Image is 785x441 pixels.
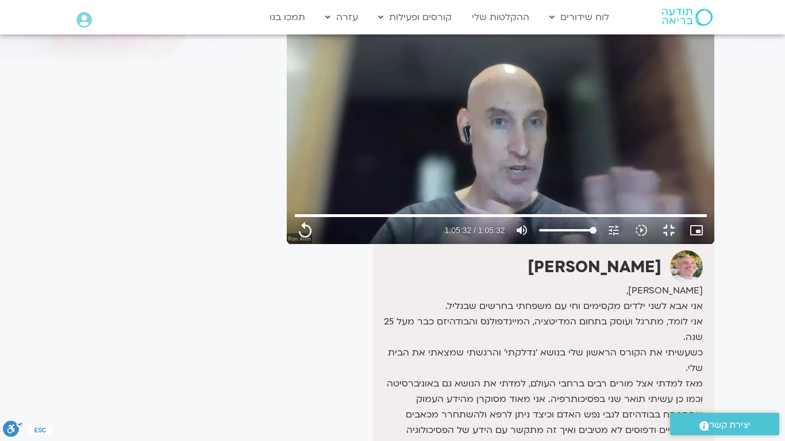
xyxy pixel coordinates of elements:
div: כשעשיתי את הקורס הראשון שלי בנושא 'נדלקתי' והרגשתי שמצאתי את הבית שלי. [375,345,703,376]
img: תודעה בריאה [662,9,713,26]
strong: [PERSON_NAME] [528,256,661,278]
div: [PERSON_NAME], [375,283,703,299]
div: אני אבא לשני ילדים מקסימים וחי עם משפחתי בחרשים שבגליל. [375,299,703,314]
a: ההקלטות שלי [466,6,535,28]
a: יצירת קשר [670,413,779,435]
img: רון אלון [670,250,703,283]
div: אני לומד, מתרגל ועוסק בתחום המדיטציה, המיינדפולנס והבודהיזם כבר מעל 25 שנה. [375,314,703,345]
a: לוח שידורים [544,6,615,28]
a: תמכו בנו [264,6,311,28]
a: קורסים ופעילות [372,6,457,28]
span: יצירת קשר [709,417,751,433]
a: עזרה [320,6,364,28]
